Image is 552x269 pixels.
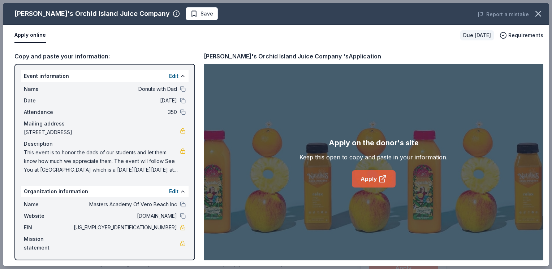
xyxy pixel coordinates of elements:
[169,72,178,80] button: Edit
[24,235,72,252] span: Mission statement
[204,52,381,61] div: [PERSON_NAME]'s Orchid Island Juice Company 's Application
[200,9,213,18] span: Save
[24,108,72,116] span: Attendance
[24,212,72,220] span: Website
[72,96,177,105] span: [DATE]
[14,28,46,43] button: Apply online
[169,187,178,196] button: Edit
[21,70,189,82] div: Event information
[24,200,72,209] span: Name
[72,200,177,209] span: Masters Academy Of Vero Beach Inc
[508,31,543,40] span: Requirements
[329,137,419,149] div: Apply on the donor's site
[478,10,529,19] button: Report a mistake
[24,148,180,174] span: This event is to honor the dads of our students and let them know how much we appreciate them. Th...
[21,186,189,197] div: Organization information
[72,85,177,93] span: Donuts with Dad
[24,128,180,137] span: [STREET_ADDRESS]
[24,223,72,232] span: EIN
[460,30,494,40] div: Due [DATE]
[500,31,543,40] button: Requirements
[186,7,218,20] button: Save
[72,212,177,220] span: [DOMAIN_NAME]
[24,140,186,148] div: Description
[72,223,177,232] span: [US_EMPLOYER_IDENTIFICATION_NUMBER]
[352,170,396,188] a: Apply
[14,52,195,61] div: Copy and paste your information:
[14,8,170,19] div: [PERSON_NAME]'s Orchid Island Juice Company
[72,108,177,116] span: 350
[24,96,72,105] span: Date
[24,85,72,93] span: Name
[299,153,448,162] div: Keep this open to copy and paste in your information.
[24,119,186,128] div: Mailing address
